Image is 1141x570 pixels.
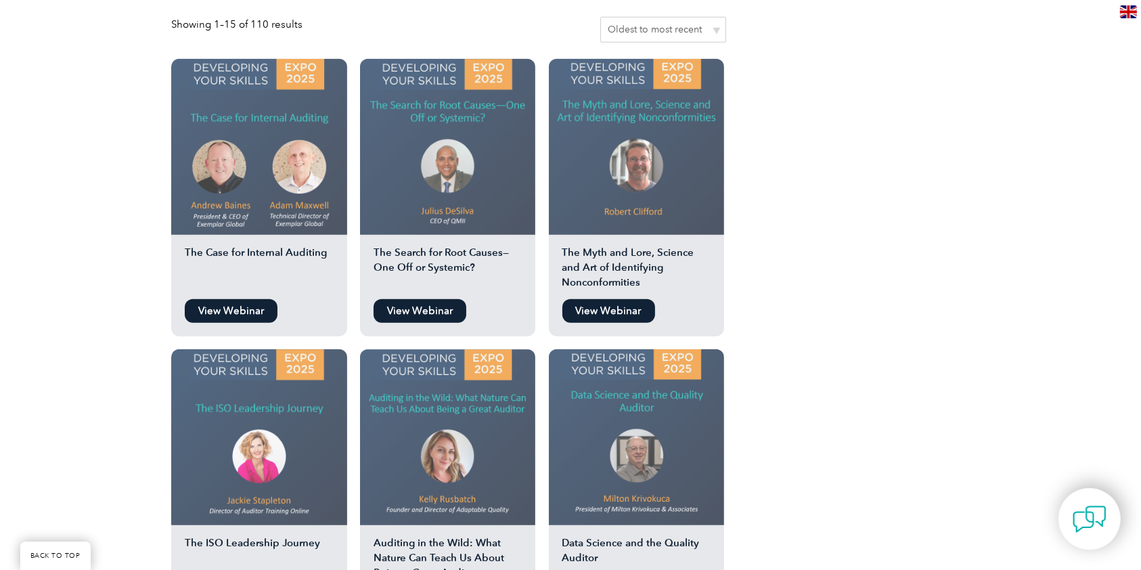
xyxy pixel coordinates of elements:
a: View Webinar [374,299,466,323]
a: The Case for Internal Auditing [171,59,347,292]
img: en [1120,5,1137,18]
p: Showing 1–15 of 110 results [171,17,303,32]
a: The Myth and Lore, Science and Art of Identifying Nonconformities [549,59,725,292]
img: The Case for Internal Auditing [171,59,347,235]
a: View Webinar [185,299,277,323]
h2: The Case for Internal Auditing [171,245,347,292]
img: milton [549,349,725,525]
a: The Search for Root Causes—One Off or Systemic? [360,59,536,292]
img: Jackie [171,349,347,525]
select: Shop order [600,17,726,43]
img: contact-chat.png [1073,502,1106,536]
h2: The Myth and Lore, Science and Art of Identifying Nonconformities [549,245,725,292]
img: Julius DeSilva [360,59,536,235]
a: BACK TO TOP [20,542,91,570]
img: The Myth and Lore, Science and Art of Identifying Nonconformities [549,59,725,235]
h2: The Search for Root Causes—One Off or Systemic? [360,245,536,292]
a: View Webinar [562,299,655,323]
img: Kelly [360,349,536,525]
